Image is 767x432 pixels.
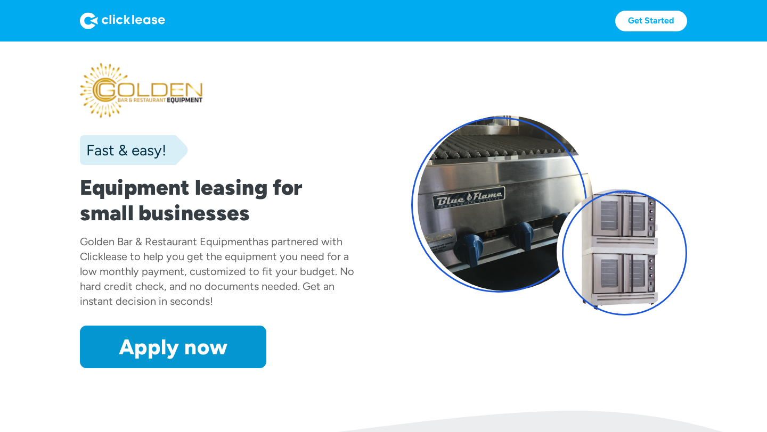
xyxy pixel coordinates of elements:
h1: Equipment leasing for small businesses [80,175,356,226]
img: Logo [80,12,165,29]
a: Get Started [615,11,687,31]
a: Apply now [80,326,266,368]
div: Golden Bar & Restaurant Equipment [80,235,252,248]
div: has partnered with Clicklease to help you get the equipment you need for a low monthly payment, c... [80,235,354,308]
div: Fast & easy! [80,139,166,161]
